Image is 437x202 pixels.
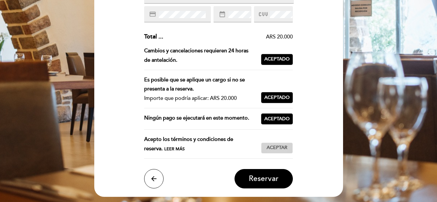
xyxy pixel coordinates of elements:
button: Aceptado [261,54,293,65]
button: Aceptar [261,143,293,154]
button: Reservar [235,169,293,188]
span: Aceptado [264,94,290,101]
div: Acepto los términos y condiciones de reserva. [144,135,261,154]
button: arrow_back [144,169,164,188]
button: Aceptado [261,92,293,103]
span: Aceptar [267,144,287,151]
div: Importe que podría aplicar: ARS 20.000 [144,94,256,103]
i: arrow_back [150,175,158,183]
div: Ningún pago se ejecutará en este momento. [144,113,261,124]
span: Reservar [249,174,279,183]
span: Leer más [164,146,185,152]
span: Total ... [144,33,163,40]
span: Aceptado [264,56,290,63]
button: Aceptado [261,113,293,124]
div: ARS 20.000 [163,33,293,41]
div: Cambios y cancelaciones requieren 24 horas de antelación. [144,46,261,65]
i: credit_card [149,11,156,18]
span: Aceptado [264,116,290,122]
div: Es posible que se aplique un cargo si no se presenta a la reserva. [144,75,256,94]
i: date_range [219,11,226,18]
